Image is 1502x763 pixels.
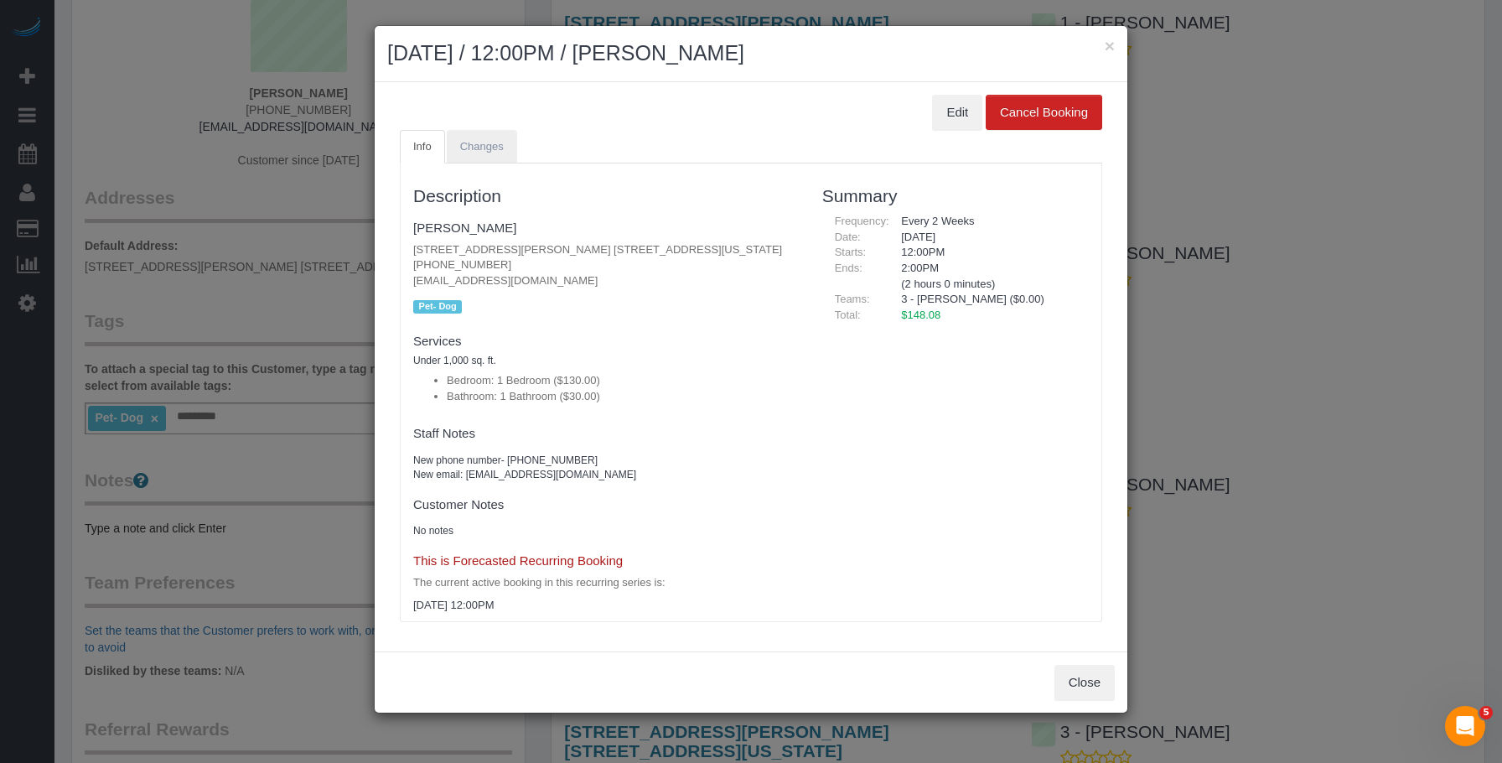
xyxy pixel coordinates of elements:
span: Frequency: [835,215,889,227]
a: Changes [447,130,517,164]
span: Starts: [835,246,867,258]
h5: Under 1,000 sq. ft. [413,356,797,366]
button: × [1105,37,1115,54]
span: Teams: [835,293,870,305]
div: 2:00PM (2 hours 0 minutes) [888,261,1089,292]
div: 12:00PM [888,245,1089,261]
h3: Summary [822,186,1089,205]
li: 3 - [PERSON_NAME] ($0.00) [901,292,1076,308]
p: The current active booking in this recurring series is: [413,575,797,591]
a: Info [400,130,445,164]
span: Total: [835,309,861,321]
p: [STREET_ADDRESS][PERSON_NAME] [STREET_ADDRESS][US_STATE] [PHONE_NUMBER] [EMAIL_ADDRESS][DOMAIN_NAME] [413,242,797,289]
h3: Description [413,186,797,205]
iframe: Intercom live chat [1445,706,1485,746]
span: 5 [1479,706,1493,719]
a: [PERSON_NAME] [413,221,516,235]
button: Cancel Booking [986,95,1102,130]
h4: This is Forecasted Recurring Booking [413,554,797,568]
h4: Staff Notes [413,427,797,441]
span: Ends: [835,262,862,274]
pre: New phone number- [PHONE_NUMBER] New email: [EMAIL_ADDRESS][DOMAIN_NAME] [413,454,797,482]
button: Edit [932,95,982,130]
li: Bathroom: 1 Bathroom ($30.00) [447,389,797,405]
span: $148.08 [901,309,940,321]
h4: Services [413,335,797,349]
div: Every 2 Weeks [888,214,1089,230]
pre: No notes [413,524,797,538]
span: Pet- Dog [413,300,462,314]
span: [DATE] 12:00PM [413,599,495,611]
li: Bedroom: 1 Bedroom ($130.00) [447,373,797,389]
h4: Customer Notes [413,498,797,512]
span: Info [413,140,432,153]
button: Close [1054,665,1115,700]
div: [DATE] [888,230,1089,246]
span: Changes [460,140,504,153]
span: Date: [835,231,861,243]
h2: [DATE] / 12:00PM / [PERSON_NAME] [387,39,1115,69]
